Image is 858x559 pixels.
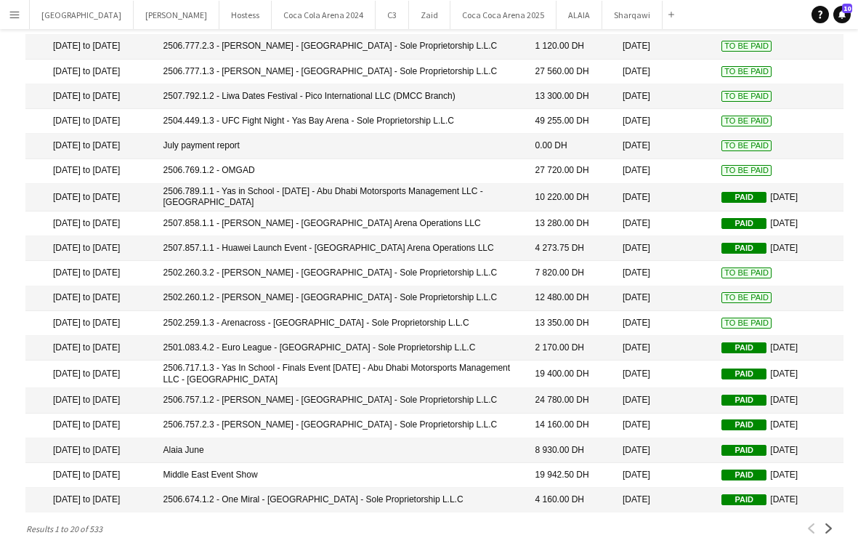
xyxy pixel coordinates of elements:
[528,361,615,388] mat-cell: 19 400.00 DH
[714,336,843,361] mat-cell: [DATE]
[528,84,615,109] mat-cell: 13 300.00 DH
[450,1,557,29] button: Coca Coca Arena 2025
[25,134,156,158] mat-cell: [DATE] to [DATE]
[219,1,272,29] button: Hostess
[714,388,843,413] mat-cell: [DATE]
[25,236,156,261] mat-cell: [DATE] to [DATE]
[721,419,766,430] span: Paid
[615,336,714,361] mat-cell: [DATE]
[714,488,843,512] mat-cell: [DATE]
[721,470,766,480] span: Paid
[376,1,409,29] button: C3
[528,388,615,413] mat-cell: 24 780.00 DH
[615,361,714,388] mat-cell: [DATE]
[714,184,843,212] mat-cell: [DATE]
[156,84,528,109] mat-cell: 2507.792.1.2 - Liwa Dates Festival - Pico International LLC (DMCC Branch)
[528,311,615,336] mat-cell: 13 350.00 DH
[25,84,156,109] mat-cell: [DATE] to [DATE]
[156,361,528,388] mat-cell: 2506.717.1.3 - Yas In School - Finals Event [DATE] - Abu Dhabi Motorsports Management LLC - [GEOG...
[721,66,772,77] span: To Be Paid
[156,311,528,336] mat-cell: 2502.259.1.3 - Arenacross - [GEOGRAPHIC_DATA] - Sole Proprietorship L.L.C
[528,286,615,311] mat-cell: 12 480.00 DH
[156,184,528,212] mat-cell: 2506.789.1.1 - Yas in School - [DATE] - Abu Dhabi Motorsports Management LLC - [GEOGRAPHIC_DATA]
[615,261,714,286] mat-cell: [DATE]
[721,243,766,254] span: Paid
[714,212,843,236] mat-cell: [DATE]
[156,336,528,361] mat-cell: 2501.083.4.2 - Euro League - [GEOGRAPHIC_DATA] - Sole Proprietorship L.L.C
[528,184,615,212] mat-cell: 10 220.00 DH
[721,91,772,102] span: To Be Paid
[25,488,156,512] mat-cell: [DATE] to [DATE]
[615,134,714,158] mat-cell: [DATE]
[615,311,714,336] mat-cell: [DATE]
[721,292,772,303] span: To Be Paid
[842,4,852,13] span: 10
[156,414,528,438] mat-cell: 2506.757.2.3 - [PERSON_NAME] - [GEOGRAPHIC_DATA] - Sole Proprietorship L.L.C
[528,212,615,236] mat-cell: 13 280.00 DH
[25,311,156,336] mat-cell: [DATE] to [DATE]
[25,109,156,134] mat-cell: [DATE] to [DATE]
[528,336,615,361] mat-cell: 2 170.00 DH
[528,463,615,488] mat-cell: 19 942.50 DH
[30,1,134,29] button: [GEOGRAPHIC_DATA]
[714,236,843,261] mat-cell: [DATE]
[25,388,156,413] mat-cell: [DATE] to [DATE]
[721,218,766,229] span: Paid
[156,35,528,60] mat-cell: 2506.777.2.3 - [PERSON_NAME] - [GEOGRAPHIC_DATA] - Sole Proprietorship L.L.C
[528,414,615,438] mat-cell: 14 160.00 DH
[25,438,156,463] mat-cell: [DATE] to [DATE]
[528,236,615,261] mat-cell: 4 273.75 DH
[25,212,156,236] mat-cell: [DATE] to [DATE]
[25,60,156,84] mat-cell: [DATE] to [DATE]
[134,1,219,29] button: [PERSON_NAME]
[25,463,156,488] mat-cell: [DATE] to [DATE]
[156,286,528,311] mat-cell: 2502.260.1.2 - [PERSON_NAME] - [GEOGRAPHIC_DATA] - Sole Proprietorship L.L.C
[615,159,714,184] mat-cell: [DATE]
[25,35,156,60] mat-cell: [DATE] to [DATE]
[156,159,528,184] mat-cell: 2506.769.1.2 - OMGAD
[557,1,602,29] button: ALAIA
[409,1,450,29] button: Zaid
[615,286,714,311] mat-cell: [DATE]
[528,488,615,512] mat-cell: 4 160.00 DH
[721,116,772,126] span: To Be Paid
[615,414,714,438] mat-cell: [DATE]
[721,395,766,406] span: Paid
[25,336,156,361] mat-cell: [DATE] to [DATE]
[272,1,376,29] button: Coca Cola Arena 2024
[615,236,714,261] mat-cell: [DATE]
[615,35,714,60] mat-cell: [DATE]
[156,438,528,463] mat-cell: Alaia June
[721,445,766,456] span: Paid
[156,134,528,158] mat-cell: July payment report
[615,463,714,488] mat-cell: [DATE]
[25,261,156,286] mat-cell: [DATE] to [DATE]
[714,414,843,438] mat-cell: [DATE]
[721,268,772,278] span: To Be Paid
[714,463,843,488] mat-cell: [DATE]
[721,494,766,505] span: Paid
[156,488,528,512] mat-cell: 2506.674.1.2 - One Miral - [GEOGRAPHIC_DATA] - Sole Proprietorship L.L.C
[528,109,615,134] mat-cell: 49 255.00 DH
[156,212,528,236] mat-cell: 2507.858.1.1 - [PERSON_NAME] - [GEOGRAPHIC_DATA] Arena Operations LLC
[615,60,714,84] mat-cell: [DATE]
[25,414,156,438] mat-cell: [DATE] to [DATE]
[615,212,714,236] mat-cell: [DATE]
[721,140,772,151] span: To Be Paid
[156,388,528,413] mat-cell: 2506.757.1.2 - [PERSON_NAME] - [GEOGRAPHIC_DATA] - Sole Proprietorship L.L.C
[721,369,766,379] span: Paid
[156,109,528,134] mat-cell: 2504.449.1.3 - UFC Fight Night - Yas Bay Arena - Sole Proprietorship L.L.C
[602,1,663,29] button: Sharqawi
[833,6,851,23] a: 10
[615,488,714,512] mat-cell: [DATE]
[714,438,843,463] mat-cell: [DATE]
[615,388,714,413] mat-cell: [DATE]
[615,84,714,109] mat-cell: [DATE]
[25,159,156,184] mat-cell: [DATE] to [DATE]
[156,261,528,286] mat-cell: 2502.260.3.2 - [PERSON_NAME] - [GEOGRAPHIC_DATA] - Sole Proprietorship L.L.C
[615,184,714,212] mat-cell: [DATE]
[156,236,528,261] mat-cell: 2507.857.1.1 - Huawei Launch Event - [GEOGRAPHIC_DATA] Arena Operations LLC
[721,342,766,353] span: Paid
[156,60,528,84] mat-cell: 2506.777.1.3 - [PERSON_NAME] - [GEOGRAPHIC_DATA] - Sole Proprietorship L.L.C
[721,192,766,203] span: Paid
